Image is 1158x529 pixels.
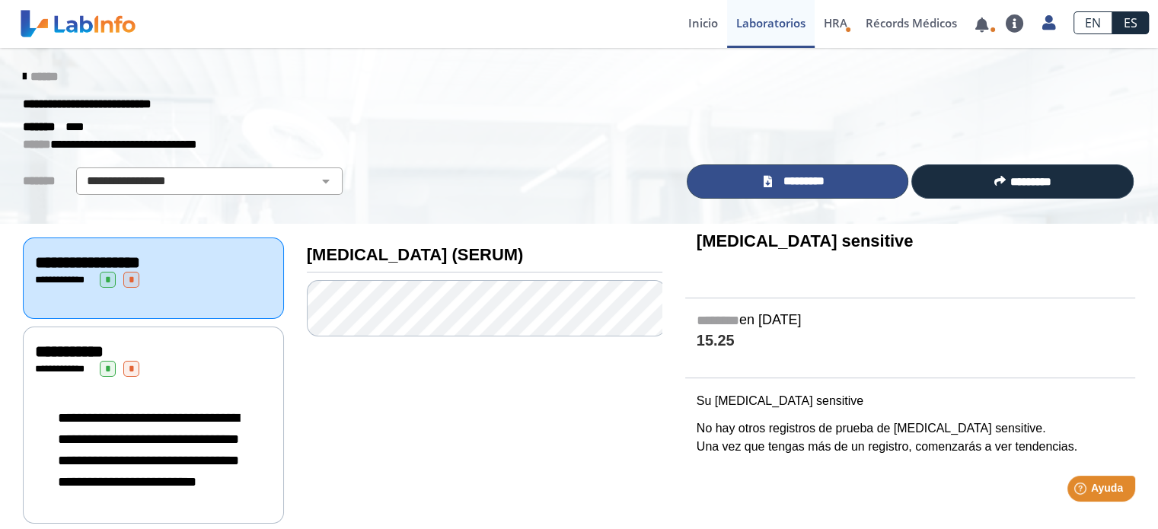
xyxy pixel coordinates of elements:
[697,231,914,250] b: [MEDICAL_DATA] sensitive
[1073,11,1112,34] a: EN
[697,312,1124,330] h5: en [DATE]
[697,419,1124,456] p: No hay otros registros de prueba de [MEDICAL_DATA] sensitive. Una vez que tengas más de un regist...
[1112,11,1149,34] a: ES
[307,245,524,264] b: [MEDICAL_DATA] (SERUM)
[824,15,847,30] span: HRA
[1022,470,1141,512] iframe: Help widget launcher
[697,392,1124,410] p: Su [MEDICAL_DATA] sensitive
[697,332,1124,351] h4: 15.25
